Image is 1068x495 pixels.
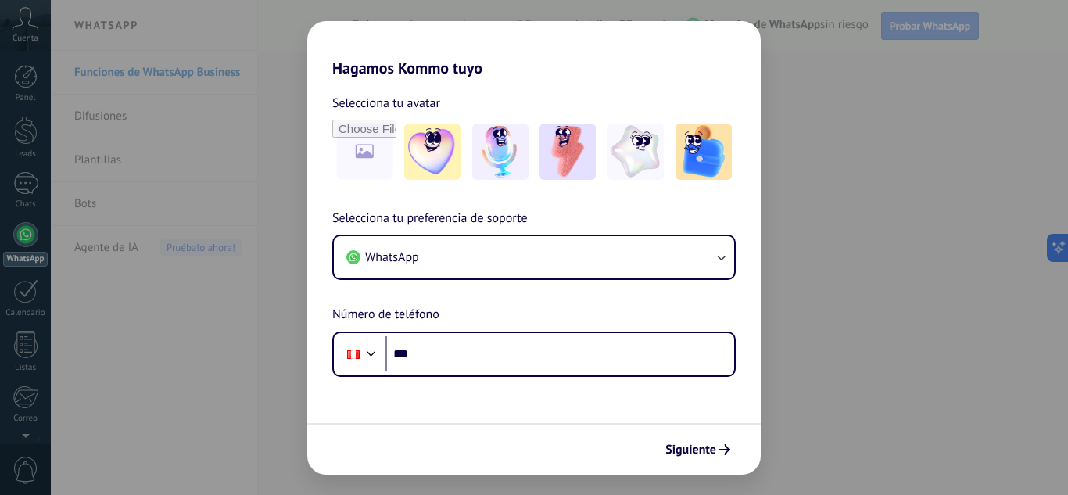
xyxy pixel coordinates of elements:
img: -3.jpeg [539,124,596,180]
img: -2.jpeg [472,124,529,180]
span: Siguiente [665,444,716,455]
img: -5.jpeg [676,124,732,180]
button: Siguiente [658,436,737,463]
h2: Hagamos Kommo tuyo [307,21,761,77]
img: -1.jpeg [404,124,461,180]
button: WhatsApp [334,236,734,278]
span: Número de teléfono [332,305,439,325]
div: Peru: + 51 [339,338,368,371]
span: Selecciona tu preferencia de soporte [332,209,528,229]
span: Selecciona tu avatar [332,93,440,113]
span: WhatsApp [365,249,419,265]
img: -4.jpeg [607,124,664,180]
